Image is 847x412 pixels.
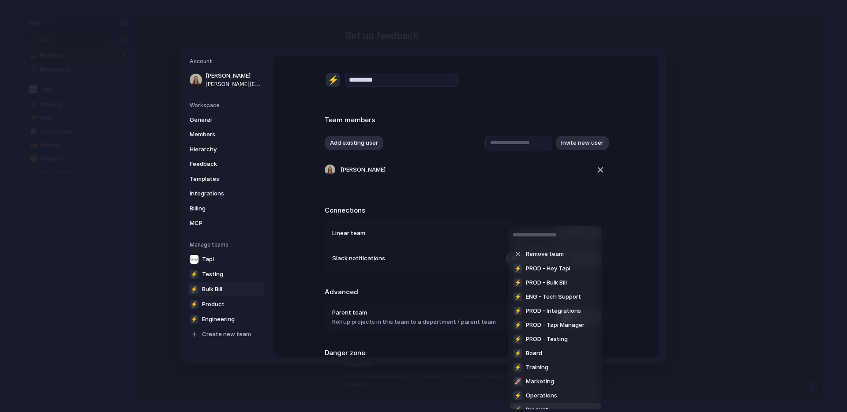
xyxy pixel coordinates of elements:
span: Training [526,363,548,372]
span: ENG - Tech Support [526,292,581,301]
span: Board [526,349,542,358]
span: PROD - Bulk Bill [526,278,567,287]
span: Operations [526,391,557,400]
span: Remove team [526,250,564,258]
div: ⚡ [513,264,522,273]
div: ⚡ [513,321,522,330]
span: Marketing [526,377,554,386]
div: ⚡ [513,307,522,315]
div: ⚡ [513,278,522,287]
div: ⚡ [513,391,522,400]
div: ⚡ [513,335,522,344]
span: PROD - Testing [526,335,568,344]
div: ⚡ [513,363,522,372]
div: ⚡ [513,292,522,301]
span: PROD - Hey Tapi [526,264,570,273]
div: ⚡ [513,349,522,358]
span: PROD - Tapi Manager [526,321,585,330]
div: 🚀 [513,377,522,386]
span: PROD - Integrations [526,307,581,315]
